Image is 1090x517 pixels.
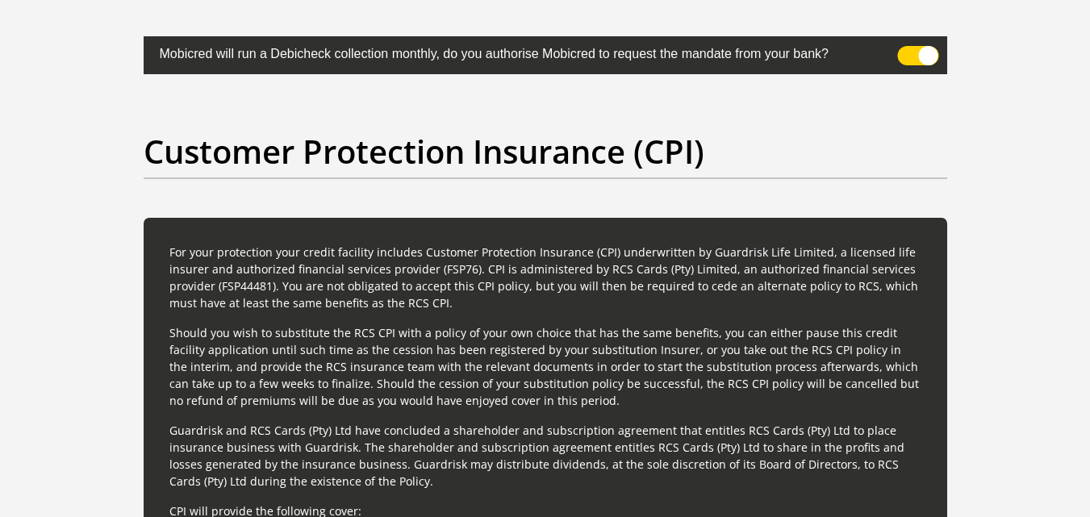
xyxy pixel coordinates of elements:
h2: Customer Protection Insurance (CPI) [144,132,947,171]
p: Should you wish to substitute the RCS CPI with a policy of your own choice that has the same bene... [169,324,921,409]
p: For your protection your credit facility includes Customer Protection Insurance (CPI) underwritte... [169,244,921,311]
label: Mobicred will run a Debicheck collection monthly, do you authorise Mobicred to request the mandat... [144,36,867,68]
p: Guardrisk and RCS Cards (Pty) Ltd have concluded a shareholder and subscription agreement that en... [169,422,921,490]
